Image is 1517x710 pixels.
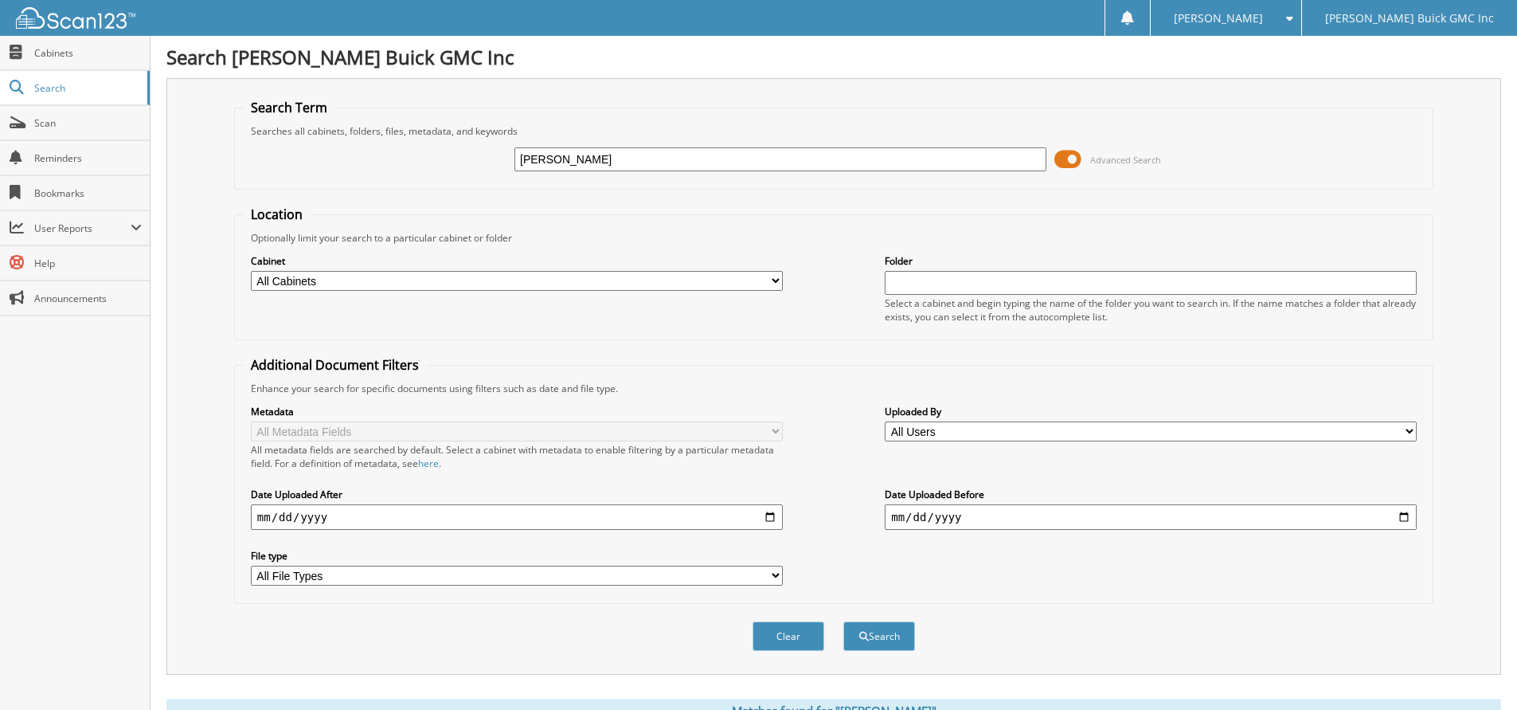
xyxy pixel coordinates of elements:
[251,549,783,563] label: File type
[34,151,142,165] span: Reminders
[243,124,1425,138] div: Searches all cabinets, folders, files, metadata, and keywords
[1325,14,1494,23] span: [PERSON_NAME] Buick GMC Inc
[243,231,1425,245] div: Optionally limit your search to a particular cabinet or folder
[885,504,1417,530] input: end
[34,46,142,60] span: Cabinets
[16,7,135,29] img: scan123-logo-white.svg
[251,504,783,530] input: start
[843,622,915,651] button: Search
[418,457,439,470] a: here
[753,622,824,651] button: Clear
[34,292,142,305] span: Announcements
[34,257,142,270] span: Help
[885,254,1417,268] label: Folder
[1090,154,1161,166] span: Advanced Search
[243,206,311,223] legend: Location
[885,296,1417,324] div: Select a cabinet and begin typing the name of the folder you want to search in. If the name match...
[34,186,142,200] span: Bookmarks
[251,405,783,418] label: Metadata
[251,443,783,470] div: All metadata fields are searched by default. Select a cabinet with metadata to enable filtering b...
[251,254,783,268] label: Cabinet
[243,99,335,116] legend: Search Term
[34,222,131,235] span: User Reports
[34,116,142,130] span: Scan
[885,405,1417,418] label: Uploaded By
[1174,14,1263,23] span: [PERSON_NAME]
[34,81,139,95] span: Search
[243,382,1425,395] div: Enhance your search for specific documents using filters such as date and file type.
[243,356,427,374] legend: Additional Document Filters
[251,488,783,501] label: Date Uploaded After
[885,488,1417,501] label: Date Uploaded Before
[166,44,1501,70] h1: Search [PERSON_NAME] Buick GMC Inc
